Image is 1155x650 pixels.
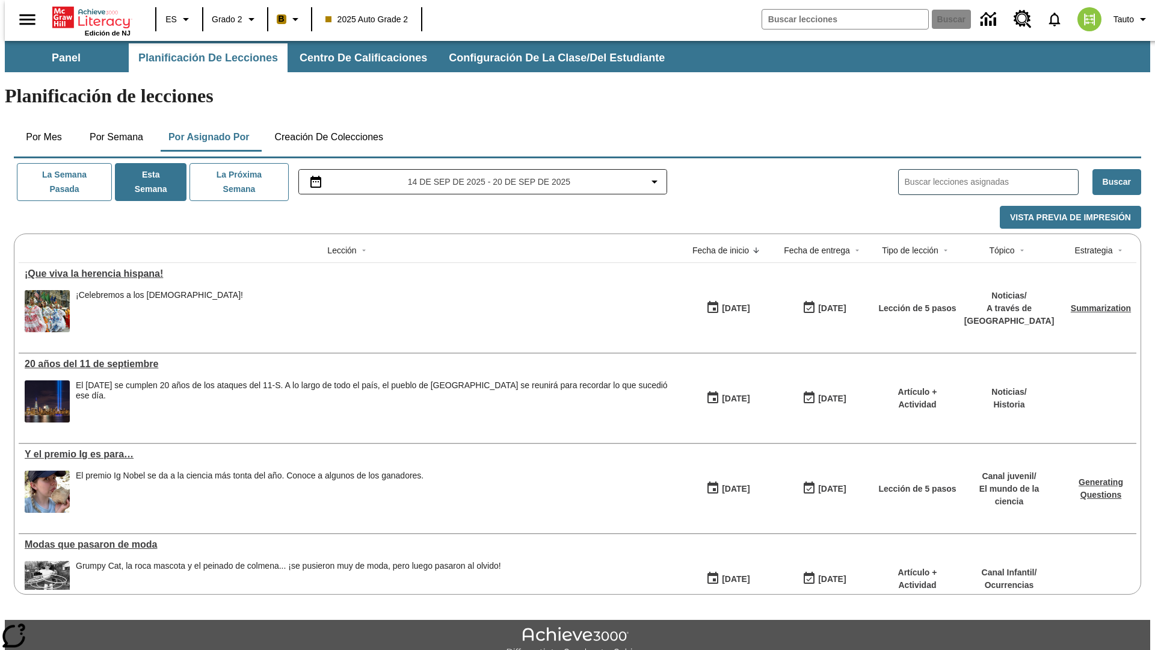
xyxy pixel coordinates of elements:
button: Lenguaje: ES, Selecciona un idioma [160,8,199,30]
p: Noticias / [964,289,1055,302]
div: ¡Celebremos a los [DEMOGRAPHIC_DATA]! [76,290,243,300]
a: Y el premio Ig es para…, Lecciones [25,449,674,460]
a: Portada [52,5,131,29]
div: [DATE] [818,391,846,406]
button: 09/14/25: Primer día en que estuvo disponible la lección [702,477,754,500]
div: El [DATE] se cumplen 20 años de los ataques del 11-S. A lo largo de todo el país, el pueblo de [G... [76,380,674,401]
button: Sort [1113,243,1127,258]
a: 20 años del 11 de septiembre, Lecciones [25,359,674,370]
p: Canal Infantil / [982,566,1037,579]
p: Artículo + Actividad [878,386,956,411]
p: Ocurrencias [982,579,1037,592]
button: Creación de colecciones [265,123,393,152]
button: 09/14/25: Último día en que podrá accederse la lección [798,387,850,410]
div: Fecha de inicio [692,244,749,256]
button: 09/15/25: Primer día en que estuvo disponible la lección [702,297,754,320]
button: La próxima semana [189,163,288,201]
div: [DATE] [722,481,750,497]
div: 20 años del 11 de septiembre [25,359,674,370]
button: Planificación de lecciones [129,43,288,72]
div: Tipo de lección [882,244,938,256]
span: Panel [52,51,81,65]
div: Lección [327,244,356,256]
button: Vista previa de impresión [1000,206,1141,229]
p: Noticias / [991,386,1026,398]
button: Sort [1015,243,1029,258]
button: Grado: Grado 2, Elige un grado [207,8,263,30]
span: ES [165,13,177,26]
div: [DATE] [818,301,846,316]
div: El premio Ig Nobel se da a la ciencia más tonta del año. Conoce a algunos de los ganadores. [76,471,423,481]
div: El 11 de septiembre de 2021 se cumplen 20 años de los ataques del 11-S. A lo largo de todo el paí... [76,380,674,422]
div: Portada [52,4,131,37]
button: 09/21/25: Último día en que podrá accederse la lección [798,297,850,320]
button: Sort [938,243,953,258]
div: Grumpy Cat, la roca mascota y el peinado de colmena... ¡se pusieron muy de moda, pero luego pasar... [76,561,501,571]
a: Modas que pasaron de moda, Lecciones [25,539,674,550]
button: Sort [850,243,864,258]
span: Edición de NJ [85,29,131,37]
button: Por mes [14,123,74,152]
div: ¡Que viva la herencia hispana! [25,268,674,279]
div: [DATE] [818,481,846,497]
button: Perfil/Configuración [1109,8,1155,30]
img: Tributo con luces en la ciudad de Nueva York desde el Parque Estatal Liberty (Nueva Jersey) [25,380,70,422]
input: Buscar campo [762,10,928,29]
div: Estrategia [1074,244,1112,256]
a: ¡Que viva la herencia hispana!, Lecciones [25,268,674,279]
div: El premio Ig Nobel se da a la ciencia más tonta del año. Conoce a algunos de los ganadores. [76,471,423,513]
button: Por asignado por [159,123,259,152]
button: Por semana [80,123,153,152]
img: foto en blanco y negro de una chica haciendo girar unos hula-hulas en la década de 1950 [25,561,70,603]
p: Lección de 5 pasos [878,483,956,495]
p: Lección de 5 pasos [878,302,956,315]
p: Canal juvenil / [969,470,1050,483]
input: Buscar lecciones asignadas [905,173,1078,191]
button: 06/30/26: Último día en que podrá accederse la lección [798,568,850,590]
button: 09/14/25: Primer día en que estuvo disponible la lección [702,387,754,410]
button: Sort [749,243,763,258]
p: El mundo de la ciencia [969,483,1050,508]
span: Planificación de lecciones [138,51,278,65]
a: Centro de recursos, Se abrirá en una pestaña nueva. [1006,3,1039,36]
span: B [279,11,285,26]
button: Escoja un nuevo avatar [1070,4,1109,35]
span: Grado 2 [212,13,242,26]
button: La semana pasada [17,163,112,201]
a: Notificaciones [1039,4,1070,35]
span: Tauto [1113,13,1134,26]
button: Seleccione el intervalo de fechas opción del menú [304,175,662,189]
div: [DATE] [722,301,750,316]
div: ¡Celebremos a los hispanoamericanos! [76,290,243,332]
div: [DATE] [722,572,750,587]
button: Abrir el menú lateral [10,2,45,37]
p: A través de [GEOGRAPHIC_DATA] [964,302,1055,327]
div: Grumpy Cat, la roca mascota y el peinado de colmena... ¡se pusieron muy de moda, pero luego pasar... [76,561,501,603]
div: [DATE] [818,572,846,587]
a: Summarization [1071,303,1131,313]
img: dos filas de mujeres hispanas en un desfile que celebra la cultura hispana. Las mujeres lucen col... [25,290,70,332]
button: Panel [6,43,126,72]
div: Fecha de entrega [784,244,850,256]
img: avatar image [1077,7,1101,31]
img: Una joven lame una piedra, o hueso, al aire libre. [25,471,70,513]
button: 07/19/25: Primer día en que estuvo disponible la lección [702,568,754,590]
button: Configuración de la clase/del estudiante [439,43,674,72]
span: 14 de sep de 2025 - 20 de sep de 2025 [408,176,570,188]
a: Centro de información [973,3,1006,36]
a: Generating Questions [1079,477,1123,500]
button: Centro de calificaciones [290,43,437,72]
svg: Collapse Date Range Filter [647,175,662,189]
button: Buscar [1092,169,1141,195]
button: Boost El color de la clase es anaranjado claro. Cambiar el color de la clase. [272,8,307,30]
div: Subbarra de navegación [5,41,1150,72]
span: Centro de calificaciones [300,51,427,65]
span: Configuración de la clase/del estudiante [449,51,665,65]
div: [DATE] [722,391,750,406]
div: Y el premio Ig es para… [25,449,674,460]
div: Modas que pasaron de moda [25,539,674,550]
